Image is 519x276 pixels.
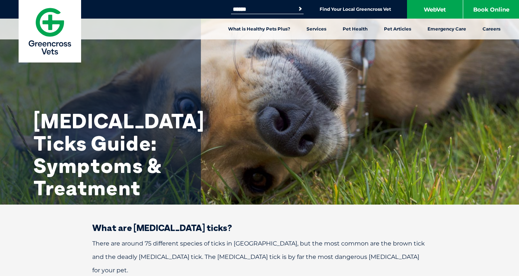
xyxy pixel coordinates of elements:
[33,110,182,199] h1: [MEDICAL_DATA] Ticks Guide: Symptoms & Treatment
[334,19,376,39] a: Pet Health
[474,19,509,39] a: Careers
[297,5,304,13] button: Search
[92,240,425,274] span: There are around 75 different species of ticks in [GEOGRAPHIC_DATA], but the most common are the ...
[220,19,298,39] a: What is Healthy Pets Plus?
[66,223,453,232] h3: What are [MEDICAL_DATA] ticks?
[298,19,334,39] a: Services
[320,6,391,12] a: Find Your Local Greencross Vet
[419,19,474,39] a: Emergency Care
[376,19,419,39] a: Pet Articles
